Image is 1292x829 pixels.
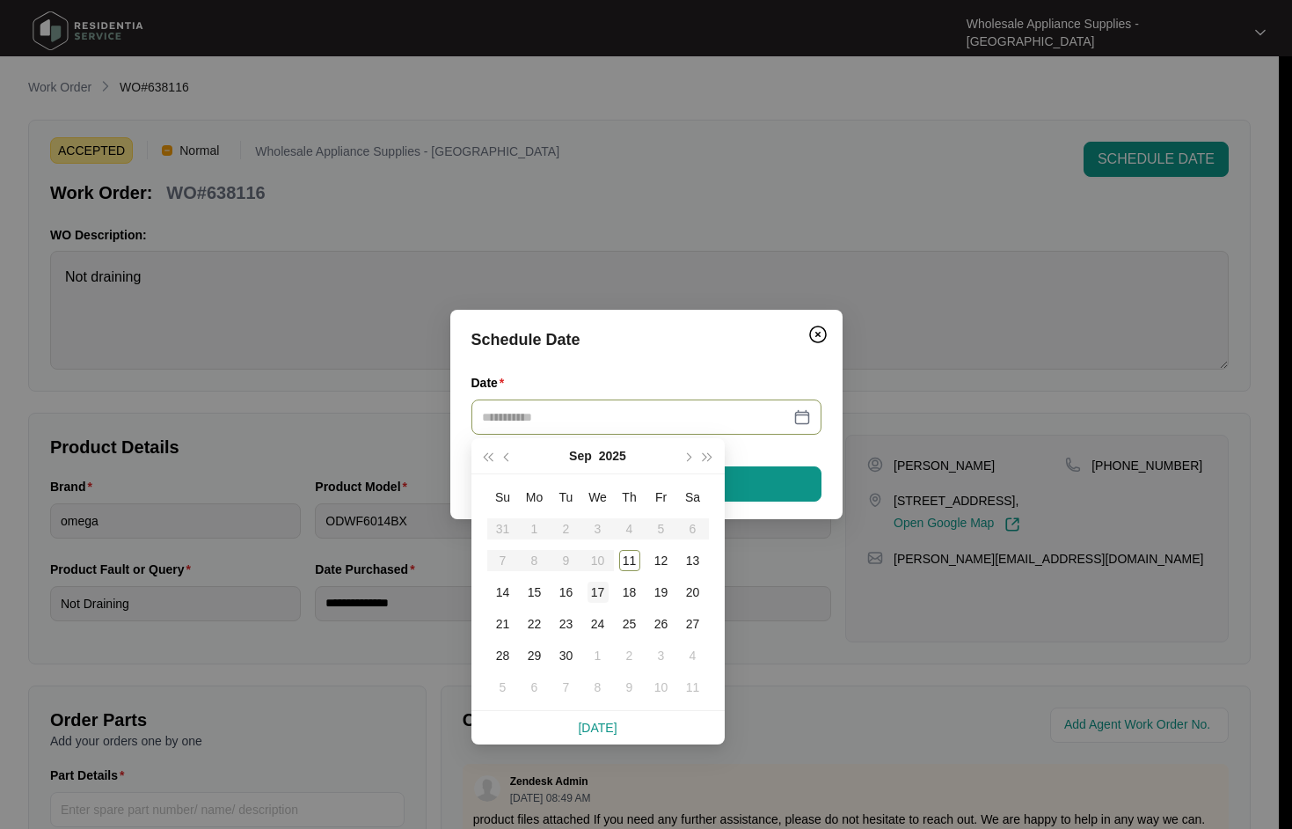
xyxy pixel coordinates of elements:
div: 22 [524,613,545,635]
td: 2025-09-12 [646,545,677,576]
div: 20 [682,582,704,603]
div: 19 [651,582,672,603]
div: 17 [588,582,609,603]
td: 2025-10-09 [614,671,646,703]
div: 24 [588,613,609,635]
td: 2025-09-18 [614,576,646,608]
td: 2025-09-20 [677,576,709,608]
div: 26 [651,613,672,635]
div: 9 [619,677,640,698]
img: closeCircle [807,324,828,345]
div: 29 [524,645,545,666]
th: Fr [646,481,677,513]
td: 2025-10-01 [582,640,614,671]
button: 2025 [599,438,626,473]
div: 7 [556,677,577,698]
th: Sa [677,481,709,513]
td: 2025-09-24 [582,608,614,640]
td: 2025-10-10 [646,671,677,703]
td: 2025-10-03 [646,640,677,671]
a: [DATE] [578,721,617,735]
div: 28 [493,645,514,666]
td: 2025-09-30 [551,640,582,671]
td: 2025-10-02 [614,640,646,671]
td: 2025-09-28 [487,640,519,671]
td: 2025-10-11 [677,671,709,703]
td: 2025-09-21 [487,608,519,640]
div: 11 [619,550,640,571]
div: 2 [619,645,640,666]
td: 2025-09-26 [646,608,677,640]
td: 2025-09-17 [582,576,614,608]
div: 27 [682,613,704,635]
td: 2025-10-08 [582,671,614,703]
td: 2025-09-13 [677,545,709,576]
td: 2025-10-04 [677,640,709,671]
td: 2025-09-14 [487,576,519,608]
label: Date [471,374,512,392]
div: 21 [493,613,514,635]
div: 8 [588,677,609,698]
div: Schedule Date [471,327,821,352]
div: 5 [493,677,514,698]
div: 3 [651,645,672,666]
div: 15 [524,582,545,603]
div: 1 [588,645,609,666]
div: 16 [556,582,577,603]
button: Close [804,320,832,348]
th: Mo [519,481,551,513]
div: 10 [651,677,672,698]
td: 2025-10-05 [487,671,519,703]
input: Date [482,407,790,427]
td: 2025-09-22 [519,608,551,640]
td: 2025-10-07 [551,671,582,703]
td: 2025-10-06 [519,671,551,703]
div: 25 [619,613,640,635]
button: Sep [569,438,592,473]
div: 4 [682,645,704,666]
td: 2025-09-16 [551,576,582,608]
div: 14 [493,582,514,603]
th: We [582,481,614,513]
div: 30 [556,645,577,666]
div: 11 [682,677,704,698]
th: Tu [551,481,582,513]
div: 6 [524,677,545,698]
td: 2025-09-11 [614,545,646,576]
td: 2025-09-29 [519,640,551,671]
div: 18 [619,582,640,603]
th: Th [614,481,646,513]
div: 12 [651,550,672,571]
td: 2025-09-25 [614,608,646,640]
td: 2025-09-15 [519,576,551,608]
div: 23 [556,613,577,635]
td: 2025-09-19 [646,576,677,608]
div: 13 [682,550,704,571]
th: Su [487,481,519,513]
td: 2025-09-27 [677,608,709,640]
td: 2025-09-23 [551,608,582,640]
